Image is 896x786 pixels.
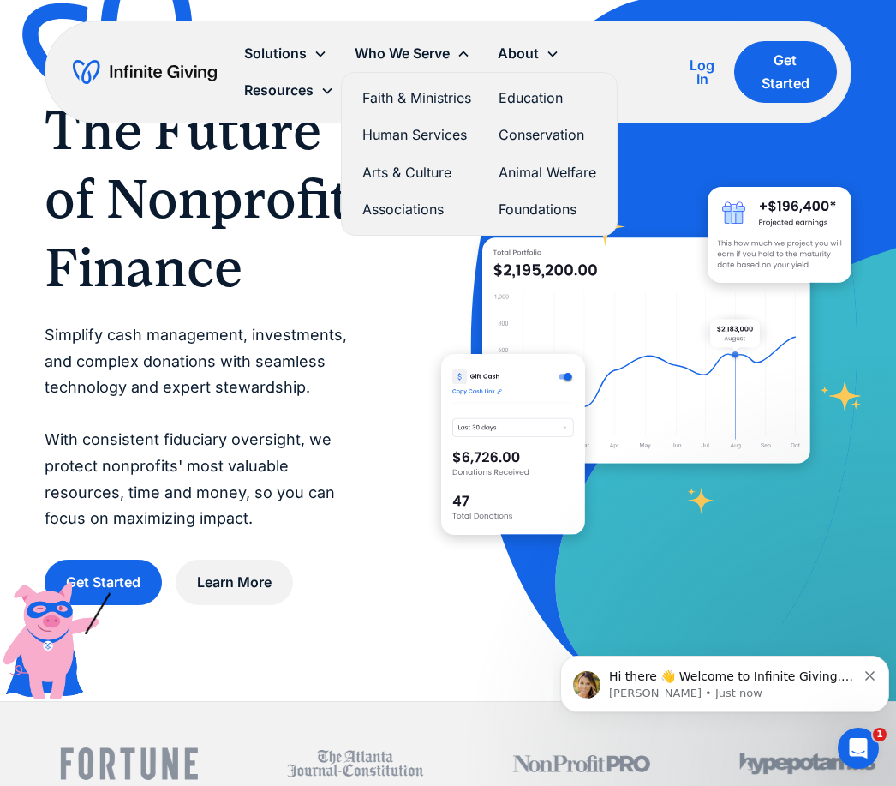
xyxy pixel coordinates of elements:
div: Resources [244,79,314,102]
a: Get Started [45,560,162,605]
nav: Who We Serve [341,72,618,236]
a: Get Started [734,41,837,103]
div: About [484,35,573,72]
h1: The Future of Nonprofit Finance [45,96,373,302]
a: Faith & Ministries [362,87,471,110]
a: Human Services [362,123,471,147]
div: Who We Serve [341,35,484,72]
div: Log In [684,58,720,86]
a: Animal Welfare [499,161,596,184]
div: Solutions [244,42,307,65]
p: Simplify cash management, investments, and complex donations with seamless technology and expert ... [45,322,373,532]
a: Foundations [499,198,596,221]
div: About [498,42,539,65]
iframe: Intercom live chat [838,728,879,769]
img: nonprofit donation platform [482,237,810,464]
img: fundraising star [821,380,862,412]
img: donation software for nonprofits [441,354,584,535]
a: home [73,58,216,86]
div: Resources [230,72,348,109]
div: Solutions [230,35,341,72]
a: Education [499,87,596,110]
div: Who We Serve [355,42,450,65]
a: Arts & Culture [362,161,471,184]
a: Learn More [176,560,293,605]
a: Log In [684,55,720,89]
a: Associations [362,198,471,221]
iframe: Intercom notifications message [553,620,896,740]
span: 1 [873,728,887,741]
a: Conservation [499,123,596,147]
